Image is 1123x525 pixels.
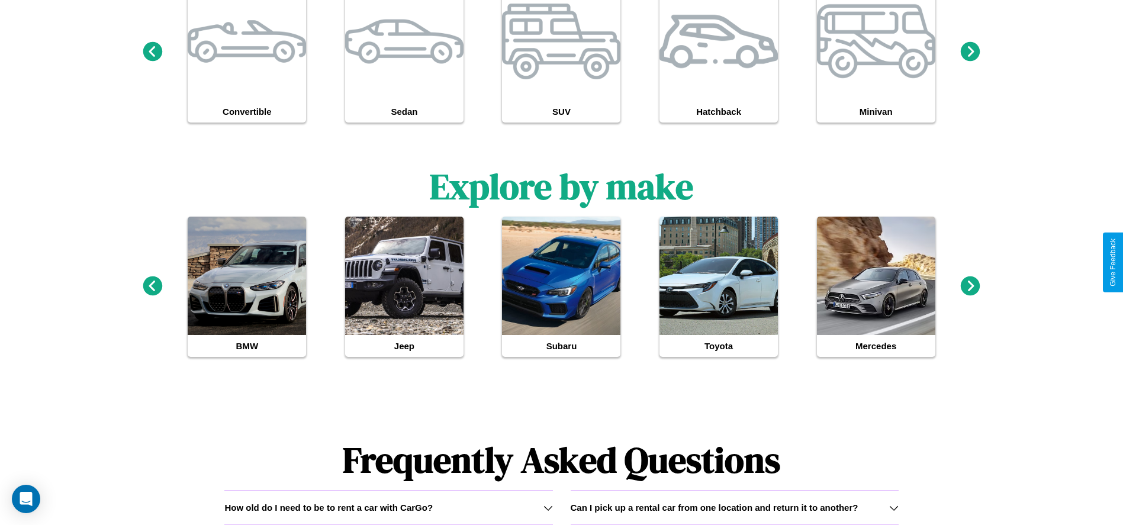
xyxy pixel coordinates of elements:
[659,335,778,357] h4: Toyota
[659,101,778,123] h4: Hatchback
[571,503,858,513] h3: Can I pick up a rental car from one location and return it to another?
[345,101,464,123] h4: Sedan
[188,101,306,123] h4: Convertible
[430,162,693,211] h1: Explore by make
[502,101,620,123] h4: SUV
[224,430,898,490] h1: Frequently Asked Questions
[345,335,464,357] h4: Jeep
[12,485,40,513] div: Open Intercom Messenger
[224,503,433,513] h3: How old do I need to be to rent a car with CarGo?
[1109,239,1117,286] div: Give Feedback
[188,335,306,357] h4: BMW
[502,335,620,357] h4: Subaru
[817,101,935,123] h4: Minivan
[817,335,935,357] h4: Mercedes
